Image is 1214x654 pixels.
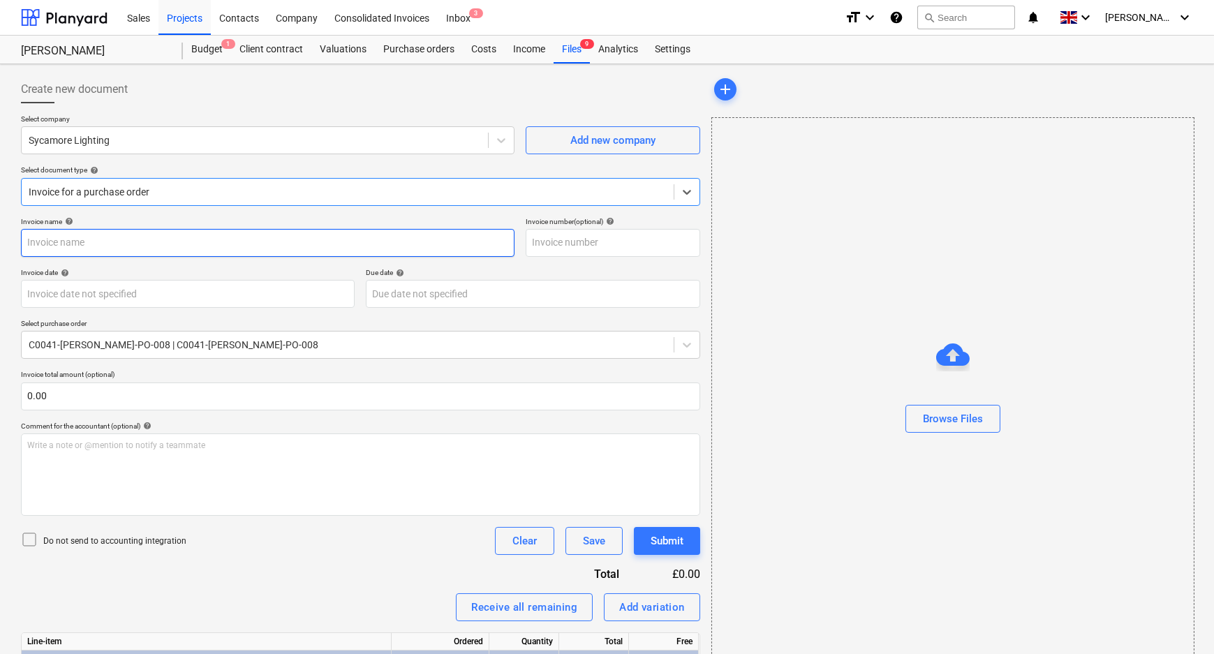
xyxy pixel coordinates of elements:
[923,410,983,428] div: Browse Files
[1026,9,1040,26] i: notifications
[183,36,231,64] a: Budget1
[889,9,903,26] i: Knowledge base
[526,229,700,257] input: Invoice number
[1144,587,1214,654] iframe: Chat Widget
[21,422,700,431] div: Comment for the accountant (optional)
[393,269,404,277] span: help
[565,527,623,555] button: Save
[21,370,700,382] p: Invoice total amount (optional)
[140,422,151,430] span: help
[559,633,629,651] div: Total
[471,598,577,616] div: Receive all remaining
[489,633,559,651] div: Quantity
[642,566,700,582] div: £0.00
[717,81,734,98] span: add
[651,532,683,550] div: Submit
[519,566,642,582] div: Total
[21,280,355,308] input: Invoice date not specified
[456,593,593,621] button: Receive all remaining
[505,36,554,64] a: Income
[366,280,699,308] input: Due date not specified
[526,126,700,154] button: Add new company
[646,36,699,64] a: Settings
[583,532,605,550] div: Save
[22,633,392,651] div: Line-item
[62,217,73,225] span: help
[183,36,231,64] div: Budget
[917,6,1015,29] button: Search
[21,81,128,98] span: Create new document
[43,535,186,547] p: Do not send to accounting integration
[21,319,700,331] p: Select purchase order
[21,114,515,126] p: Select company
[21,229,515,257] input: Invoice name
[861,9,878,26] i: keyboard_arrow_down
[603,217,614,225] span: help
[634,527,700,555] button: Submit
[311,36,375,64] a: Valuations
[87,166,98,174] span: help
[21,44,166,59] div: [PERSON_NAME]
[512,532,537,550] div: Clear
[495,527,554,555] button: Clear
[21,382,700,410] input: Invoice total amount (optional)
[469,8,483,18] span: 3
[375,36,463,64] a: Purchase orders
[580,39,594,49] span: 9
[58,269,69,277] span: help
[392,633,489,651] div: Ordered
[21,217,515,226] div: Invoice name
[366,268,699,277] div: Due date
[924,12,935,23] span: search
[1176,9,1193,26] i: keyboard_arrow_down
[845,9,861,26] i: format_size
[21,268,355,277] div: Invoice date
[1077,9,1094,26] i: keyboard_arrow_down
[619,598,685,616] div: Add variation
[554,36,590,64] a: Files9
[590,36,646,64] a: Analytics
[21,165,700,174] div: Select document type
[570,131,656,149] div: Add new company
[629,633,699,651] div: Free
[1105,12,1175,23] span: [PERSON_NAME]
[905,405,1000,433] button: Browse Files
[231,36,311,64] a: Client contract
[554,36,590,64] div: Files
[604,593,700,621] button: Add variation
[221,39,235,49] span: 1
[463,36,505,64] a: Costs
[526,217,700,226] div: Invoice number (optional)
